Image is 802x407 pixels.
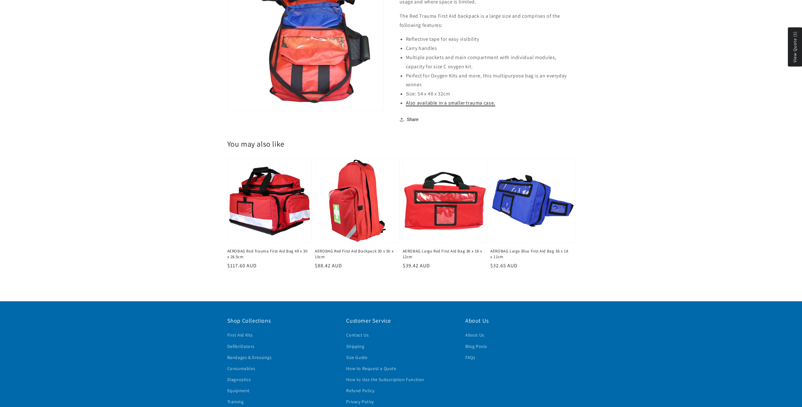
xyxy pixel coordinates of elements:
a: Consumables [227,363,255,374]
a: FAQs [465,352,475,363]
button: View Quote (1) [788,27,802,67]
a: AEROBAG Red Trauma First Aid Bag 49 x 30 x 28.5cm [227,248,308,260]
a: First Aid Kits [227,331,253,341]
a: Bandages & Dressings [227,352,272,363]
a: Blog Posts [465,341,487,352]
a: About Us [465,331,484,341]
button: Share [400,116,420,123]
p: The Red Trauma First Aid backpack is a large size and comprises of the following features: [400,12,575,30]
a: Refund Policy [346,385,374,396]
a: AEROBAG Large Blue First Aid Bag 36 x 18 x 12cm [490,248,571,260]
a: Contact Us [346,331,369,341]
h2: You may also like [227,139,575,149]
a: Shipping [346,341,364,352]
li: Reflective tape for easy visibility [406,35,575,44]
a: How to Request a Quote [346,363,396,374]
h2: Shop Collections [227,317,337,324]
li: Multiple pockets and main compartment with individual modules, capacity for size C oxygen kit. [406,53,575,71]
a: AEROBAG Red First Aid Backpack 30 x 50 x 15cm [315,248,396,260]
a: AEROBAG Large Red First Aid Bag 36 x 18 x 12cm [403,248,484,260]
h2: Customer Service [346,317,456,324]
li: Carry handles [406,44,575,53]
a: Diagnostics [227,374,251,385]
h2: About Us [465,317,575,324]
a: Equipment [227,385,250,396]
li: Perfect for Oxygen Kits and more, this multipurpose bag is an everyday winner. [406,71,575,90]
a: Also available in a smaller trauma case. [406,100,495,106]
a: Defibrillators [227,341,254,352]
a: Size Guide [346,352,367,363]
a: How to Use the Subscription Function [346,374,424,385]
li: Size: 54 x 48 x 32cm [406,89,575,99]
